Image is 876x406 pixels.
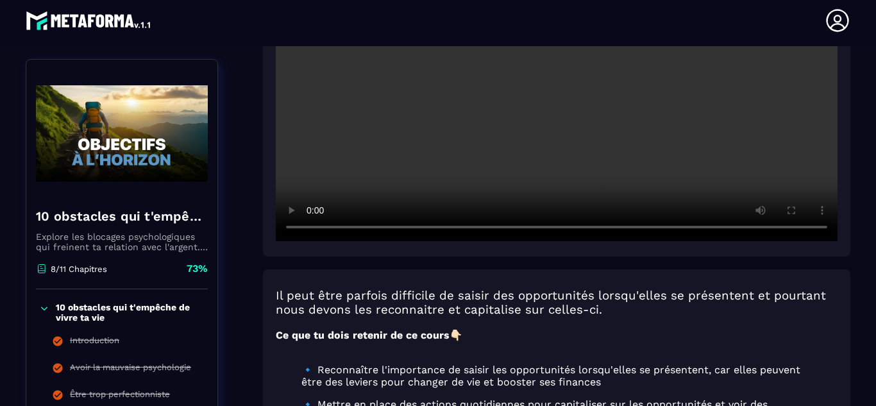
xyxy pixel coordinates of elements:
p: 10 obstacles qui t'empêche de vivre ta vie [56,302,205,323]
img: banner [36,69,208,198]
div: Être trop perfectionniste [70,389,170,403]
div: Avoir la mauvaise psychologie [70,362,191,376]
p: 73% [187,262,208,276]
p: 👇🏻 [276,329,838,341]
h4: 10 obstacles qui t'empêche de vivre ta vie [36,207,208,225]
strong: Ce que tu dois retenir de ce cours [276,329,450,341]
blockquote: 🔹 Reconnaître l'importance de saisir les opportunités lorsqu'elles se présentent, car elles peuve... [301,364,812,388]
div: Introduction [70,335,119,350]
p: 8/11 Chapitres [51,264,107,274]
img: logo [26,8,153,33]
h3: Il peut être parfois difficile de saisir des opportunités lorsqu'elles se présentent et pourtant ... [276,289,838,317]
p: Explore les blocages psychologiques qui freinent ta relation avec l'argent. Apprends a les surmon... [36,232,208,252]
